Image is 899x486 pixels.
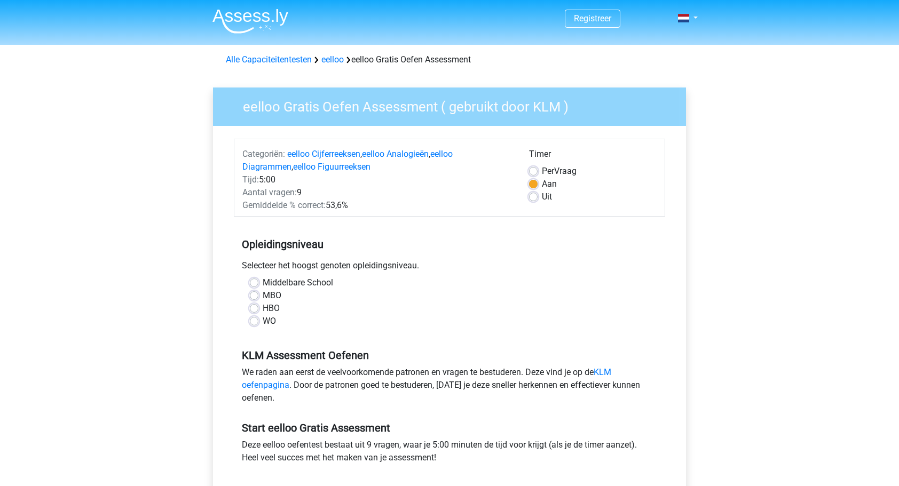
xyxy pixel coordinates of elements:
a: eelloo Figuurreeksen [293,162,370,172]
h5: Start eelloo Gratis Assessment [242,421,657,434]
a: Alle Capaciteitentesten [226,54,312,65]
span: Categoriën: [242,149,285,159]
h5: KLM Assessment Oefenen [242,349,657,362]
label: Uit [542,190,552,203]
label: HBO [263,302,280,315]
span: Per [542,166,554,176]
a: eelloo Analogieën [362,149,429,159]
h5: Opleidingsniveau [242,234,657,255]
a: eelloo Cijferreeksen [287,149,360,159]
div: 5:00 [234,173,521,186]
div: Deze eelloo oefentest bestaat uit 9 vragen, waar je 5:00 minuten de tijd voor krijgt (als je de t... [234,439,665,468]
a: eelloo [321,54,344,65]
h3: eelloo Gratis Oefen Assessment ( gebruikt door KLM ) [230,94,678,115]
a: Registreer [574,13,611,23]
span: Aantal vragen: [242,187,297,197]
span: Tijd: [242,174,259,185]
div: Selecteer het hoogst genoten opleidingsniveau. [234,259,665,276]
label: Aan [542,178,557,190]
span: Gemiddelde % correct: [242,200,326,210]
div: 53,6% [234,199,521,212]
div: We raden aan eerst de veelvoorkomende patronen en vragen te bestuderen. Deze vind je op de . Door... [234,366,665,409]
label: Middelbare School [263,276,333,289]
div: 9 [234,186,521,199]
label: Vraag [542,165,577,178]
div: eelloo Gratis Oefen Assessment [222,53,677,66]
img: Assessly [212,9,288,34]
div: , , , [234,148,521,173]
label: WO [263,315,276,328]
div: Timer [529,148,657,165]
label: MBO [263,289,281,302]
